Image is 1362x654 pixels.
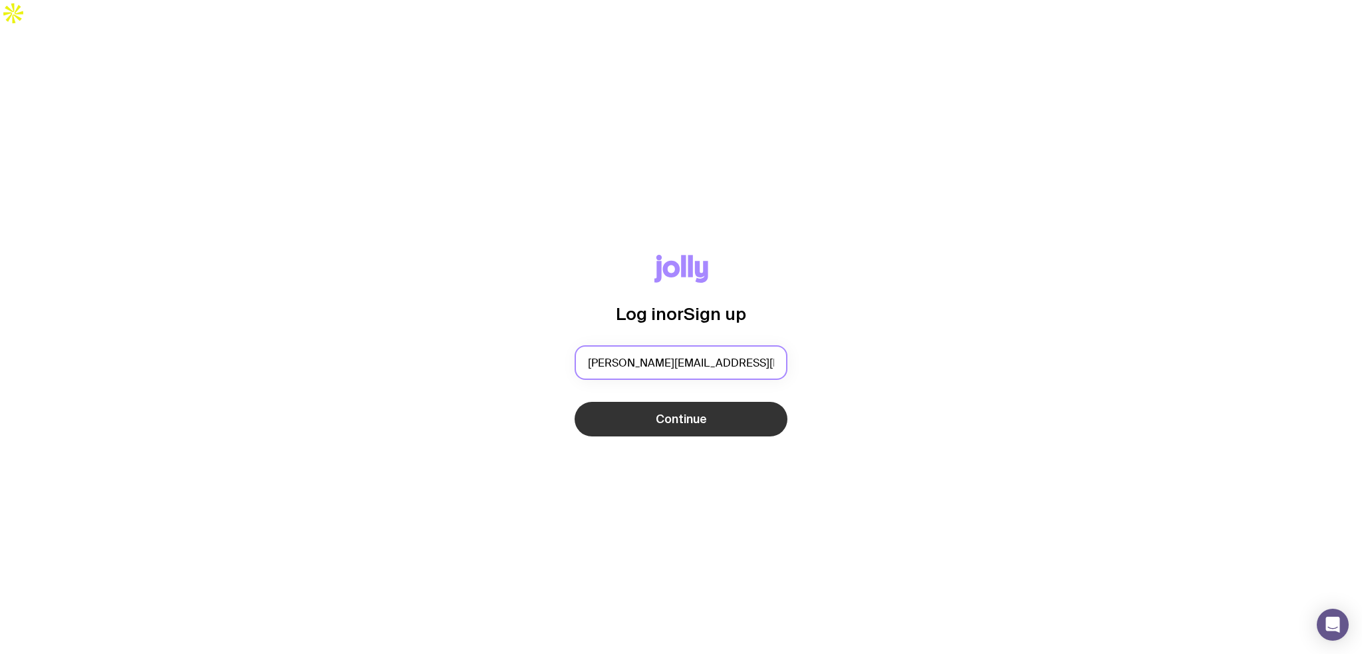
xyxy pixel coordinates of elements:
div: Open Intercom Messenger [1317,609,1349,641]
span: Sign up [684,304,746,323]
span: Continue [656,411,707,427]
button: Continue [575,402,787,436]
span: Log in [616,304,666,323]
span: or [666,304,684,323]
input: you@email.com [575,345,787,380]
